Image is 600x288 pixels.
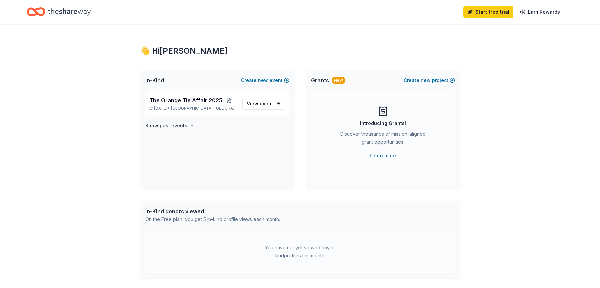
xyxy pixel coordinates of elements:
[241,76,289,84] button: Createnewevent
[145,207,280,215] div: In-Kind donors viewed
[149,106,237,111] p: [DATE] •
[370,152,396,160] a: Learn more
[171,106,237,111] span: [GEOGRAPHIC_DATA], [GEOGRAPHIC_DATA]
[247,100,273,108] span: View
[463,6,513,18] a: Start free trial
[140,45,460,56] div: 👋 Hi [PERSON_NAME]
[311,76,329,84] span: Grants
[332,77,345,84] div: New
[145,76,164,84] span: In-Kind
[360,119,406,127] div: Introducing Grants!
[260,101,273,106] span: event
[145,122,187,130] h4: Show past events
[242,98,285,110] a: View event
[421,76,431,84] span: new
[27,4,91,20] a: Home
[149,96,222,104] span: The Orange Tie Affair 2025
[145,215,280,223] div: On the Free plan, you get 5 in-kind profile views each month.
[258,76,268,84] span: new
[404,76,455,84] button: Createnewproject
[145,122,195,130] button: Show past events
[338,130,428,149] div: Discover thousands of mission-aligned grant opportunities.
[258,244,342,260] div: You have not yet viewed any in-kind profiles this month.
[516,6,564,18] a: Earn Rewards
